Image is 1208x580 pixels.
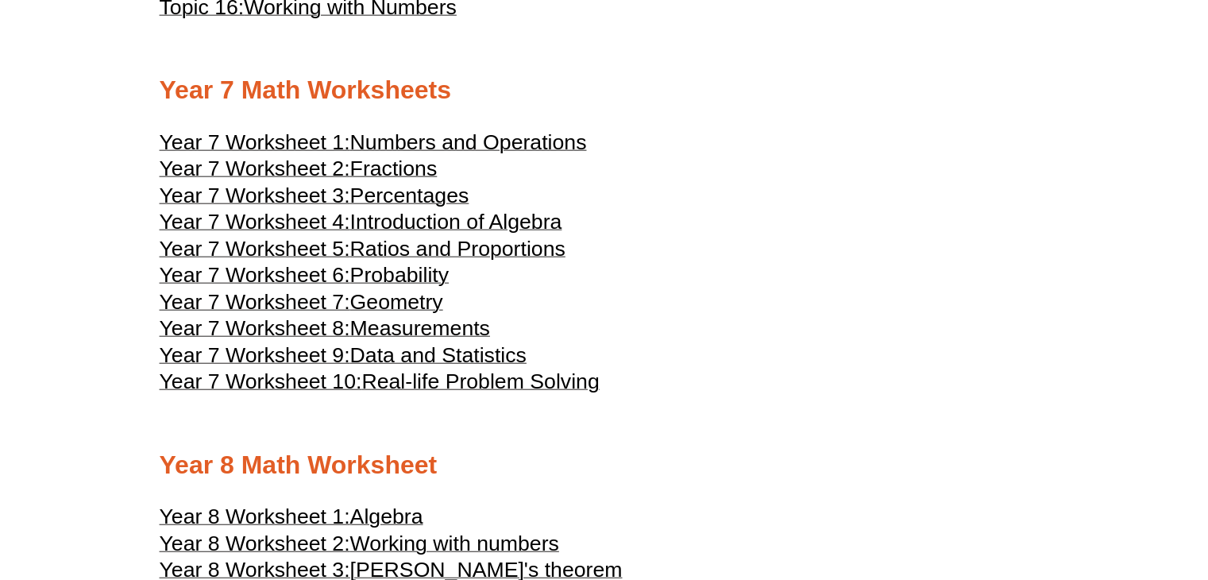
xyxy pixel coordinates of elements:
[160,539,559,555] a: Year 8 Worksheet 2:Working with numbers
[160,137,587,153] a: Year 7 Worksheet 1:Numbers and Operations
[350,316,490,340] span: Measurements
[160,290,350,314] span: Year 7 Worksheet 7:
[160,297,443,313] a: Year 7 Worksheet 7:Geometry
[160,237,350,261] span: Year 7 Worksheet 5:
[350,532,559,555] span: Working with numbers
[160,377,600,392] a: Year 7 Worksheet 10:Real-life Problem Solving
[160,316,350,340] span: Year 7 Worksheet 8:
[350,343,527,367] span: Data and Statistics
[160,532,350,555] span: Year 8 Worksheet 2:
[160,343,350,367] span: Year 7 Worksheet 9:
[160,210,350,234] span: Year 7 Worksheet 4:
[350,290,443,314] span: Geometry
[160,184,350,207] span: Year 7 Worksheet 3:
[160,74,1049,107] h2: Year 7 Math Worksheets
[350,184,469,207] span: Percentages
[160,164,438,180] a: Year 7 Worksheet 2:Fractions
[160,512,423,528] a: Year 8 Worksheet 1:Algebra
[350,157,438,180] span: Fractions
[160,263,350,287] span: Year 7 Worksheet 6:
[160,244,565,260] a: Year 7 Worksheet 5:Ratios and Proportions
[160,217,562,233] a: Year 7 Worksheet 4:Introduction of Algebra
[350,263,449,287] span: Probability
[160,191,469,207] a: Year 7 Worksheet 3:Percentages
[350,237,565,261] span: Ratios and Proportions
[160,157,350,180] span: Year 7 Worksheet 2:
[160,323,490,339] a: Year 7 Worksheet 8:Measurements
[160,505,350,528] span: Year 8 Worksheet 1:
[944,401,1208,580] iframe: Chat Widget
[160,369,362,393] span: Year 7 Worksheet 10:
[160,2,457,18] a: Topic 16:Working with Numbers
[160,130,350,154] span: Year 7 Worksheet 1:
[361,369,599,393] span: Real-life Problem Solving
[160,270,450,286] a: Year 7 Worksheet 6:Probability
[350,505,423,528] span: Algebra
[350,210,562,234] span: Introduction of Algebra
[350,130,587,154] span: Numbers and Operations
[160,449,1049,482] h2: Year 8 Math Worksheet
[160,350,527,366] a: Year 7 Worksheet 9:Data and Statistics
